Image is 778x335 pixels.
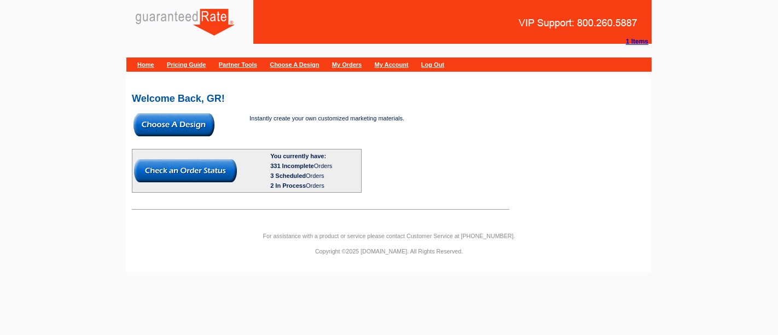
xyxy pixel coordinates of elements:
[270,172,306,179] span: 3 Scheduled
[270,161,359,190] div: Orders Orders Orders
[375,61,409,68] a: My Account
[270,153,326,159] b: You currently have:
[626,38,648,45] strong: 1 Items
[133,113,214,136] img: button-choose-design.gif
[167,61,206,68] a: Pricing Guide
[270,61,319,68] a: Choose A Design
[126,231,652,241] p: For assistance with a product or service please contact Customer Service at [PHONE_NUMBER].
[126,246,652,256] p: Copyright ©2025 [DOMAIN_NAME]. All Rights Reserved.
[421,61,444,68] a: Log Out
[270,163,313,169] span: 331 Incomplete
[249,115,404,122] span: Instantly create your own customized marketing materials.
[332,61,362,68] a: My Orders
[219,61,257,68] a: Partner Tools
[270,182,306,189] span: 2 In Process
[137,61,154,68] a: Home
[134,159,237,182] img: button-check-order-status.gif
[132,94,646,103] h2: Welcome Back, GR!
